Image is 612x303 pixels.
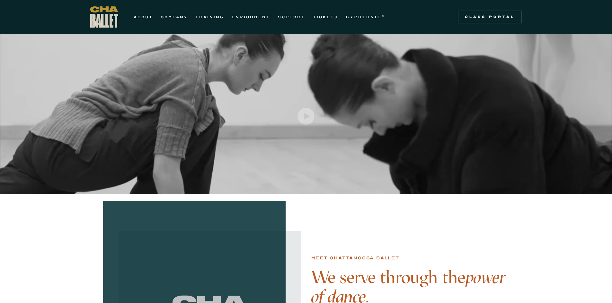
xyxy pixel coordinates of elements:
a: SUPPORT [278,13,305,21]
div: Class Portal [462,14,518,20]
strong: GYROTONIC [346,15,382,19]
div: Meet chattanooga ballet [311,254,399,262]
a: ENRICHMENT [232,13,270,21]
sup: ® [382,14,385,18]
a: GYROTONIC® [346,13,385,21]
a: ABOUT [134,13,153,21]
a: Class Portal [458,11,522,23]
a: home [90,6,118,28]
a: TRAINING [195,13,224,21]
a: COMPANY [161,13,188,21]
a: TICKETS [313,13,338,21]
